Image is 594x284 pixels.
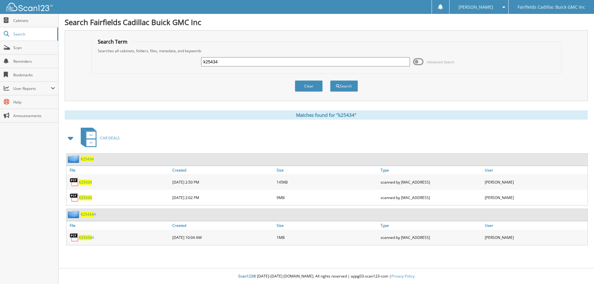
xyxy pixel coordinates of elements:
span: CAR DEALS [100,135,120,141]
a: Size [275,166,379,174]
div: 9MB [275,191,379,204]
div: [DATE] 2:50 PM [171,176,275,188]
div: Searches all cabinets, folders, files, metadata, and keywords [95,48,558,53]
img: folder2.png [68,155,81,163]
a: K25434A [79,235,94,240]
a: Type [379,166,483,174]
span: Reminders [13,59,55,64]
a: Type [379,221,483,230]
div: 1MB [275,231,379,244]
a: User [483,166,588,174]
span: User Reports [13,86,51,91]
span: K25434 [79,235,92,240]
div: [DATE] 10:04 AM [171,231,275,244]
a: Privacy Policy [391,273,415,279]
span: Announcements [13,113,55,118]
div: [PERSON_NAME] [483,231,588,244]
span: Bookmarks [13,72,55,78]
span: [PERSON_NAME] [458,5,493,9]
span: Help [13,100,55,105]
img: PDF.png [70,193,79,202]
span: Scan123 [238,273,253,279]
a: K25434 [81,156,94,162]
img: PDF.png [70,233,79,242]
div: Matches found for "k25434" [65,110,588,120]
div: scanned by [MAC_ADDRESS] [379,191,483,204]
div: © [DATE]-[DATE] [DOMAIN_NAME]. All rights reserved | appg03-scan123-com | [58,269,594,284]
a: File [67,166,171,174]
img: scan123-logo-white.svg [6,3,53,11]
span: Fairfields Cadillac Buick GMC Inc [518,5,585,9]
span: K25434 [81,212,94,217]
h1: Search Fairfields Cadillac Buick GMC Inc [65,17,588,27]
img: PDF.png [70,177,79,187]
a: K25434 [79,195,92,200]
a: CAR DEALS [77,126,120,150]
div: scanned by [MAC_ADDRESS] [379,231,483,244]
span: Search [13,32,54,37]
img: folder2.png [68,210,81,218]
a: K25434 [79,180,92,185]
a: Created [171,166,275,174]
div: [PERSON_NAME] [483,176,588,188]
span: Cabinets [13,18,55,23]
div: [PERSON_NAME] [483,191,588,204]
a: User [483,221,588,230]
button: Search [330,80,358,92]
span: Advanced Search [427,60,454,64]
a: File [67,221,171,230]
iframe: Chat Widget [563,254,594,284]
a: Created [171,221,275,230]
button: Clear [295,80,323,92]
span: Scan [13,45,55,50]
div: 145KB [275,176,379,188]
div: scanned by [MAC_ADDRESS] [379,176,483,188]
a: Size [275,221,379,230]
legend: Search Term [95,38,131,45]
a: K25434A [81,212,96,217]
div: [DATE] 2:02 PM [171,191,275,204]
